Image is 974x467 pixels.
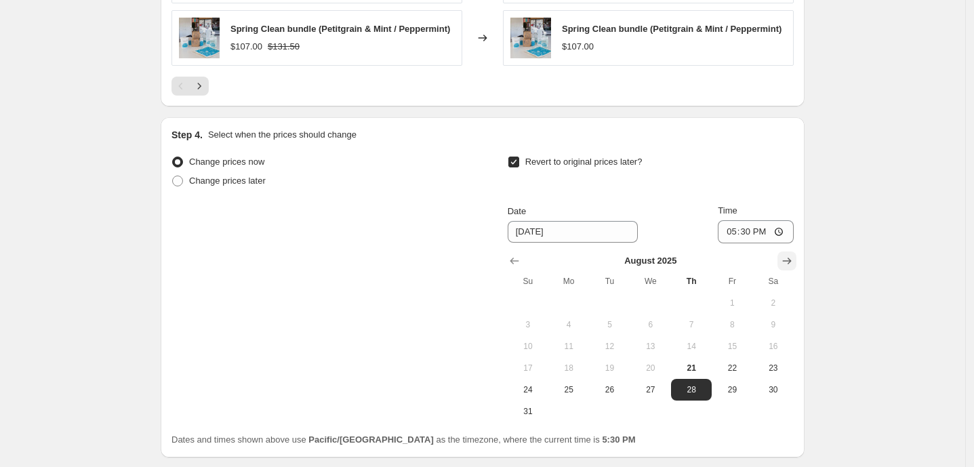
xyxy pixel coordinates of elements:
[717,319,747,330] span: 8
[712,314,752,336] button: Friday August 8 2025
[525,157,643,167] span: Revert to original prices later?
[676,319,706,330] span: 7
[602,434,635,445] b: 5:30 PM
[308,434,433,445] b: Pacific/[GEOGRAPHIC_DATA]
[630,336,671,357] button: Wednesday August 13 2025
[718,220,794,243] input: 12:00
[636,363,666,373] span: 20
[594,363,624,373] span: 19
[753,292,794,314] button: Saturday August 2 2025
[753,357,794,379] button: Saturday August 23 2025
[712,357,752,379] button: Friday August 22 2025
[676,363,706,373] span: 21
[671,314,712,336] button: Thursday August 7 2025
[589,270,630,292] th: Tuesday
[630,314,671,336] button: Wednesday August 6 2025
[268,40,300,54] strike: $131.50
[562,24,782,34] span: Spring Clean bundle (Petitgrain & Mint / Peppermint)
[589,379,630,401] button: Tuesday August 26 2025
[758,341,788,352] span: 16
[594,276,624,287] span: Tu
[758,319,788,330] span: 9
[753,314,794,336] button: Saturday August 9 2025
[676,276,706,287] span: Th
[636,384,666,395] span: 27
[717,276,747,287] span: Fr
[513,384,543,395] span: 24
[508,379,548,401] button: Sunday August 24 2025
[508,401,548,422] button: Sunday August 31 2025
[548,314,589,336] button: Monday August 4 2025
[758,384,788,395] span: 30
[630,357,671,379] button: Wednesday August 20 2025
[712,292,752,314] button: Friday August 1 2025
[758,298,788,308] span: 2
[171,128,203,142] h2: Step 4.
[508,270,548,292] th: Sunday
[717,341,747,352] span: 15
[513,341,543,352] span: 10
[562,40,594,54] div: $107.00
[548,270,589,292] th: Monday
[189,157,264,167] span: Change prices now
[671,270,712,292] th: Thursday
[208,128,357,142] p: Select when the prices should change
[513,363,543,373] span: 17
[676,384,706,395] span: 28
[513,276,543,287] span: Su
[230,40,262,54] div: $107.00
[636,341,666,352] span: 13
[753,336,794,357] button: Saturday August 16 2025
[594,341,624,352] span: 12
[589,336,630,357] button: Tuesday August 12 2025
[554,363,584,373] span: 18
[717,384,747,395] span: 29
[594,319,624,330] span: 5
[594,384,624,395] span: 26
[671,379,712,401] button: Thursday August 28 2025
[513,319,543,330] span: 3
[636,276,666,287] span: We
[630,270,671,292] th: Wednesday
[171,77,209,96] nav: Pagination
[554,319,584,330] span: 4
[548,357,589,379] button: Monday August 18 2025
[554,276,584,287] span: Mo
[712,270,752,292] th: Friday
[758,363,788,373] span: 23
[758,276,788,287] span: Sa
[717,363,747,373] span: 22
[508,206,526,216] span: Date
[189,176,266,186] span: Change prices later
[554,384,584,395] span: 25
[589,314,630,336] button: Tuesday August 5 2025
[548,336,589,357] button: Monday August 11 2025
[671,336,712,357] button: Thursday August 14 2025
[508,357,548,379] button: Sunday August 17 2025
[712,379,752,401] button: Friday August 29 2025
[548,379,589,401] button: Monday August 25 2025
[230,24,450,34] span: Spring Clean bundle (Petitgrain & Mint / Peppermint)
[505,251,524,270] button: Show previous month, July 2025
[513,406,543,417] span: 31
[190,77,209,96] button: Next
[712,336,752,357] button: Friday August 15 2025
[718,205,737,216] span: Time
[510,18,551,58] img: spring_clean_bundle_80x.jpg
[508,336,548,357] button: Sunday August 10 2025
[753,270,794,292] th: Saturday
[508,314,548,336] button: Sunday August 3 2025
[671,357,712,379] button: Today Thursday August 21 2025
[171,434,636,445] span: Dates and times shown above use as the timezone, where the current time is
[676,341,706,352] span: 14
[777,251,796,270] button: Show next month, September 2025
[630,379,671,401] button: Wednesday August 27 2025
[589,357,630,379] button: Tuesday August 19 2025
[717,298,747,308] span: 1
[179,18,220,58] img: spring_clean_bundle_80x.jpg
[554,341,584,352] span: 11
[508,221,638,243] input: 8/21/2025
[636,319,666,330] span: 6
[753,379,794,401] button: Saturday August 30 2025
